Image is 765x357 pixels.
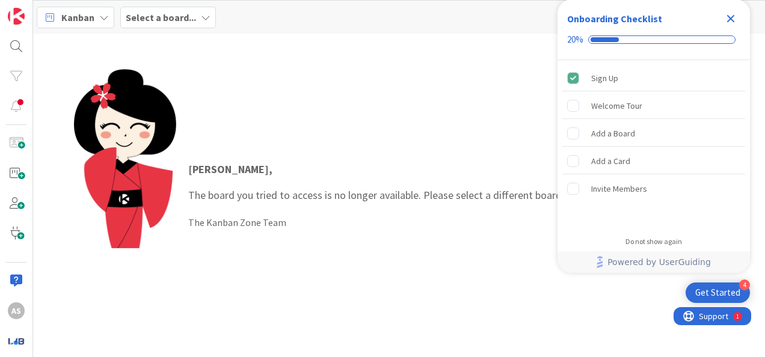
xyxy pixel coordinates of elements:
div: Sign Up [591,71,618,85]
div: Add a Card [591,154,630,168]
img: avatar [8,332,25,349]
div: Open Get Started checklist, remaining modules: 4 [686,282,750,303]
p: The board you tried to access is no longer available. Please select a different board from the dr... [188,161,713,203]
div: AS [8,302,25,319]
div: Add a Board [591,126,635,141]
b: Select a board... [126,11,196,23]
div: Do not show again [625,237,682,246]
div: Checklist items [558,60,750,229]
a: Powered by UserGuiding [564,251,744,273]
div: Welcome Tour [591,99,642,113]
div: Add a Card is incomplete. [562,148,745,174]
div: 1 [63,5,66,14]
div: Add a Board is incomplete. [562,120,745,147]
div: Checklist progress: 20% [567,34,740,45]
div: Invite Members [591,182,647,196]
div: Sign Up is complete. [562,65,745,91]
div: Get Started [695,287,740,299]
div: Welcome Tour is incomplete. [562,93,745,119]
img: Visit kanbanzone.com [8,8,25,25]
strong: [PERSON_NAME] , [188,162,272,176]
div: Close Checklist [721,9,740,28]
div: Onboarding Checklist [567,11,662,26]
span: Support [25,2,55,16]
div: Footer [558,251,750,273]
div: 4 [739,279,750,290]
div: The Kanban Zone Team [188,215,713,230]
span: Kanban [61,10,94,25]
div: Invite Members is incomplete. [562,175,745,202]
span: Powered by UserGuiding [607,255,711,269]
div: 20% [567,34,583,45]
